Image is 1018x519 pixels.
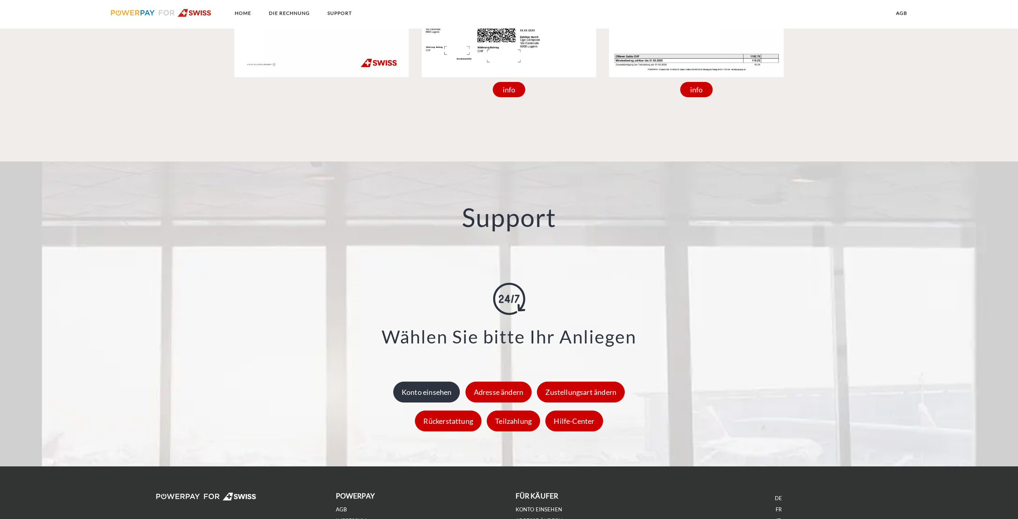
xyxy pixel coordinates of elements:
img: logo-swiss-white.svg [156,492,257,501]
b: FÜR KÄUFER [516,492,559,500]
img: logo-swiss.svg [111,9,211,17]
b: POWERPAY [336,492,375,500]
div: Teilzahlung [487,411,540,431]
a: Home [228,6,258,20]
div: Rückerstattung [415,411,482,431]
h3: Wählen Sie bitte Ihr Anliegen [61,328,957,346]
a: FR [776,506,782,513]
a: Konto einsehen [516,506,563,513]
a: Konto einsehen [391,388,462,396]
div: Adresse ändern [465,382,532,403]
div: Zustellungsart ändern [537,382,625,403]
a: agb [336,506,347,513]
div: Konto einsehen [393,382,460,403]
a: Adresse ändern [463,388,534,396]
a: DIE RECHNUNG [262,6,317,20]
a: Zustellungsart ändern [535,388,627,396]
div: Hilfe-Center [545,411,603,431]
a: agb [889,6,914,20]
div: info [493,82,526,97]
a: DE [775,495,782,502]
a: Teilzahlung [485,417,542,425]
img: online-shopping.svg [493,283,525,315]
h2: Support [51,202,967,233]
a: SUPPORT [321,6,359,20]
div: info [680,82,713,97]
a: Rückerstattung [413,417,484,425]
a: Hilfe-Center [543,417,605,425]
